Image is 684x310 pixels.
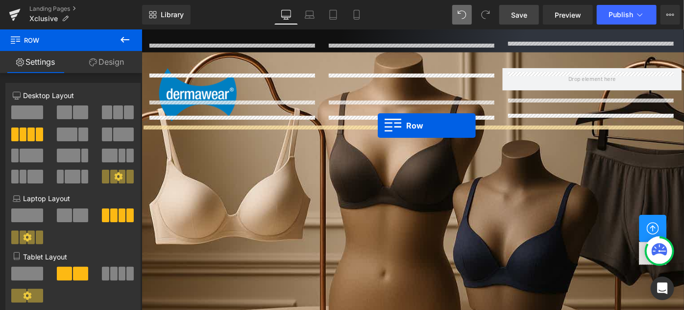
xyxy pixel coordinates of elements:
[29,15,58,23] span: Xclusive
[321,5,345,25] a: Tablet
[511,10,527,20] span: Save
[555,10,581,20] span: Preview
[13,90,133,101] p: Desktop Layout
[161,10,184,19] span: Library
[13,193,133,204] p: Laptop Layout
[597,5,657,25] button: Publish
[142,5,191,25] a: New Library
[543,5,593,25] a: Preview
[10,29,108,51] span: Row
[274,5,298,25] a: Desktop
[452,5,472,25] button: Undo
[298,5,321,25] a: Laptop
[609,11,633,19] span: Publish
[71,51,142,73] a: Design
[345,5,368,25] a: Mobile
[651,277,674,300] div: Open Intercom Messenger
[29,5,142,13] a: Landing Pages
[660,5,680,25] button: More
[13,252,133,262] p: Tablet Layout
[476,5,495,25] button: Redo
